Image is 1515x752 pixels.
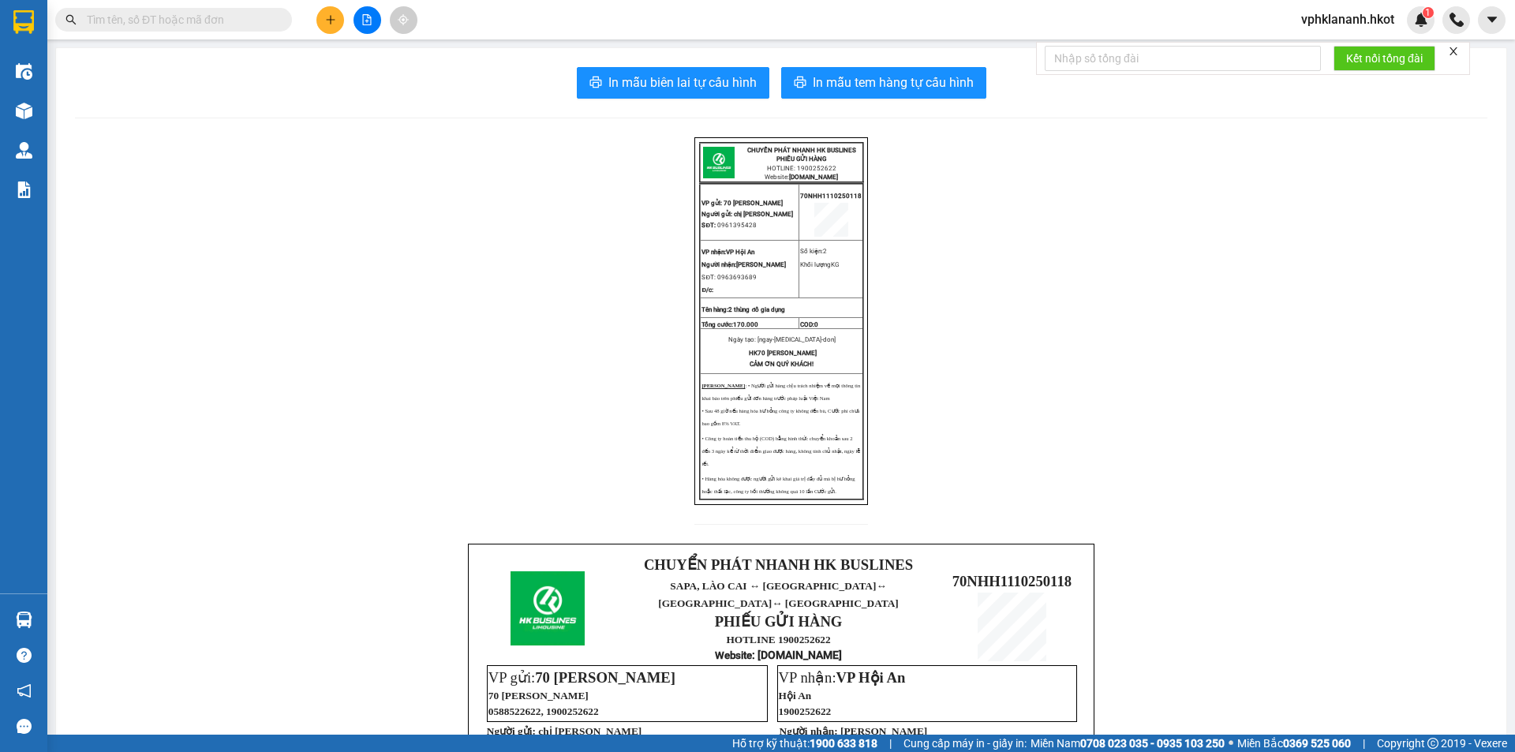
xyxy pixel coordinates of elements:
[1080,737,1225,750] strong: 0708 023 035 - 0935 103 250
[1414,13,1428,27] img: icon-new-feature
[780,725,838,737] strong: Người nhận:
[810,737,877,750] strong: 1900 633 818
[779,669,906,686] span: VP nhận:
[353,6,381,34] button: file-add
[767,165,836,172] span: HOTLINE: 1900252622
[17,648,32,663] span: question-circle
[535,669,675,686] span: 70 [PERSON_NAME]
[701,261,786,268] span: [PERSON_NAME]
[1448,46,1459,57] span: close
[1283,737,1351,750] strong: 0369 525 060
[749,350,817,357] span: HK70 [PERSON_NAME]
[701,211,732,218] span: Người gửi:
[732,735,877,752] span: Hỗ trợ kỹ thuật:
[1045,46,1321,71] input: Nhập số tổng đài
[703,147,735,178] img: logo
[701,274,757,281] span: SĐT: 0963693689
[87,11,273,28] input: Tìm tên, số ĐT hoặc mã đơn
[701,408,859,426] span: • Sau 48 giờ nếu hàng hóa hư hỏng công ty không đền bù, Cước phí chưa bao gồm 8% VAT.
[17,683,32,698] span: notification
[813,73,974,92] span: In mẫu tem hàng tự cấu hình
[952,573,1072,589] span: 70NHH1110250118
[840,725,927,737] span: [PERSON_NAME]
[728,306,785,313] span: 2 thùng đồ gia dụng
[398,14,409,25] span: aim
[1485,13,1499,27] span: caret-down
[724,200,783,207] span: 70 [PERSON_NAME]
[701,222,716,229] strong: SĐT:
[1289,9,1407,29] span: vphklananh.hkot
[728,336,836,343] span: Ngày tạo: [ngay-[MEDICAL_DATA]-don]
[750,361,814,368] span: CẢM ƠN QUÝ KHÁCH!
[701,383,745,388] strong: [PERSON_NAME]
[776,155,826,163] strong: PHIẾU GỬI HÀNG
[316,6,344,34] button: plus
[1425,7,1431,18] span: 1
[814,321,818,328] span: 0
[779,705,832,717] span: 1900252622
[390,6,417,34] button: aim
[715,649,752,661] span: Website
[13,10,34,34] img: logo-vxr
[1237,735,1351,752] span: Miền Bắc
[747,147,856,154] strong: CHUYỂN PHÁT NHANH HK BUSLINES
[726,634,830,645] strong: HOTLINE 1900252622
[589,76,602,91] span: printer
[644,556,913,573] strong: CHUYỂN PHÁT NHANH HK BUSLINES
[772,597,899,609] span: ↔ [GEOGRAPHIC_DATA]
[16,612,32,628] img: warehouse-icon
[65,14,77,25] span: search
[734,211,793,218] span: chị [PERSON_NAME]
[903,735,1027,752] span: Cung cấp máy in - giấy in:
[831,261,839,268] span: KG
[701,321,758,328] span: Tổng cước:
[765,174,838,181] span: Website:
[794,76,806,91] span: printer
[789,174,838,181] strong: [DOMAIN_NAME]
[17,719,32,734] span: message
[779,690,812,701] span: Hội An
[717,222,757,229] span: 0961395428
[511,571,585,645] img: logo
[701,383,860,401] span: : • Người gửi hàng chịu trách nhiệm về mọi thông tin khai báo trên phiếu gửi đơn hàng trước pháp ...
[487,725,536,737] strong: Người gửi:
[836,669,906,686] span: VP Hội An
[1478,6,1506,34] button: caret-down
[800,193,862,200] span: 70NHH1110250118
[701,249,754,256] span: VP Hội An
[715,649,842,661] strong: : [DOMAIN_NAME]
[658,580,898,609] span: SAPA, LÀO CAI ↔ [GEOGRAPHIC_DATA]
[361,14,372,25] span: file-add
[823,248,827,255] span: 2
[1334,46,1435,71] button: Kết nối tổng đài
[800,321,818,328] span: COD:
[701,436,860,466] span: • Công ty hoàn tiền thu hộ (COD) bằng hình thức chuyển khoản sau 2 đến 3 ngày kể từ thời điểm gia...
[1450,13,1464,27] img: phone-icon
[701,249,726,256] span: VP nhận:
[325,14,336,25] span: plus
[608,73,757,92] span: In mẫu biên lai tự cấu hình
[701,200,722,207] span: VP gửi:
[701,306,785,313] strong: Tên hàng:
[658,580,898,609] span: ↔ [GEOGRAPHIC_DATA]
[800,248,827,255] span: Số kiện:
[488,705,599,717] span: 0588522622, 1900252622
[16,103,32,119] img: warehouse-icon
[1031,735,1225,752] span: Miền Nam
[701,286,713,294] span: Đ/c:
[1363,735,1365,752] span: |
[701,261,736,268] span: Người nhận:
[781,67,986,99] button: printerIn mẫu tem hàng tự cấu hình
[577,67,769,99] button: printerIn mẫu biên lai tự cấu hình
[1423,7,1434,18] sup: 1
[538,725,642,737] span: chị [PERSON_NAME]
[1427,738,1438,749] span: copyright
[701,476,855,494] span: • Hàng hóa không được người gửi kê khai giá trị đầy đủ mà bị hư hỏng hoặc thất lạc, công ty bồi t...
[16,63,32,80] img: warehouse-icon
[488,690,589,701] span: 70 [PERSON_NAME]
[488,669,675,686] span: VP gửi:
[889,735,892,752] span: |
[16,181,32,198] img: solution-icon
[715,613,843,630] strong: PHIẾU GỬI HÀNG
[1346,50,1423,67] span: Kết nối tổng đài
